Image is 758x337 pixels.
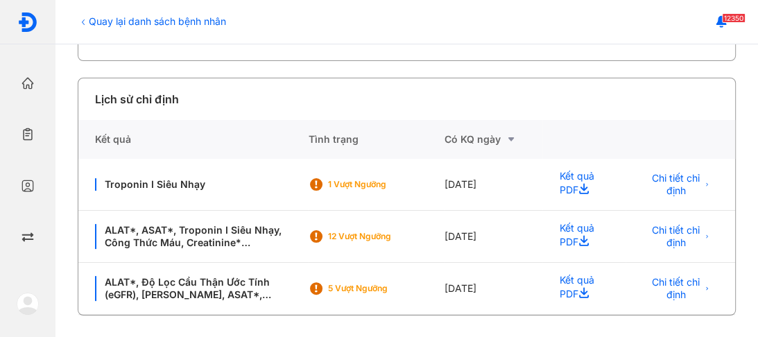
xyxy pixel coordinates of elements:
div: Kết quả PDF [542,211,626,263]
div: Tình trạng [308,120,444,159]
div: Troponin I Siêu Nhạy [95,178,291,191]
span: Chi tiết chỉ định [651,172,701,197]
div: Quay lại danh sách bệnh nhân [78,14,226,28]
div: [DATE] [444,211,542,263]
div: Kết quả PDF [542,263,626,315]
span: Chi tiết chỉ định [651,276,701,301]
div: 12 Vượt ngưỡng [327,231,438,242]
div: [DATE] [444,263,542,315]
div: 1 Vượt ngưỡng [327,179,438,190]
div: ALAT*, ASAT*, Troponin I Siêu Nhạy, Công Thức Máu, Creatinine* [[PERSON_NAME]] [95,224,291,249]
button: Chi tiết chỉ định [642,225,718,248]
div: Lịch sử chỉ định [95,91,179,107]
span: Chi tiết chỉ định [651,224,701,249]
div: [DATE] [444,159,542,211]
img: logo [17,12,38,33]
div: ALAT*, Độ Lọc Cầu Thận Ước Tính (eGFR), [PERSON_NAME], ASAT*, Creatinin* [[PERSON_NAME]], Chiều c... [95,276,291,301]
span: 12350 [722,13,746,23]
div: Kết quả [78,120,308,159]
img: logo [17,293,39,315]
button: Chi tiết chỉ định [642,173,718,196]
button: Chi tiết chỉ định [642,277,718,300]
div: Có KQ ngày [444,131,542,148]
div: Kết quả PDF [542,159,626,211]
div: 5 Vượt ngưỡng [327,283,438,294]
